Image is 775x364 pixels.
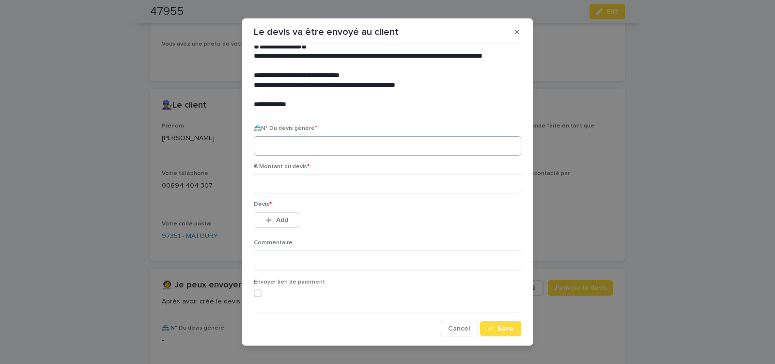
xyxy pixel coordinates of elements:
[254,126,317,131] span: 📇N° Du devis généré
[480,321,521,336] button: Save
[254,26,399,38] p: Le devis va être envoyé au client
[497,325,513,332] span: Save
[254,164,310,170] span: € Montant du devis
[254,212,300,228] button: Add
[276,217,288,223] span: Add
[254,279,325,285] span: Envoyer lien de paiement
[254,240,293,246] span: Commentaire
[440,321,478,336] button: Cancel
[448,325,470,332] span: Cancel
[254,202,272,207] span: Devis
